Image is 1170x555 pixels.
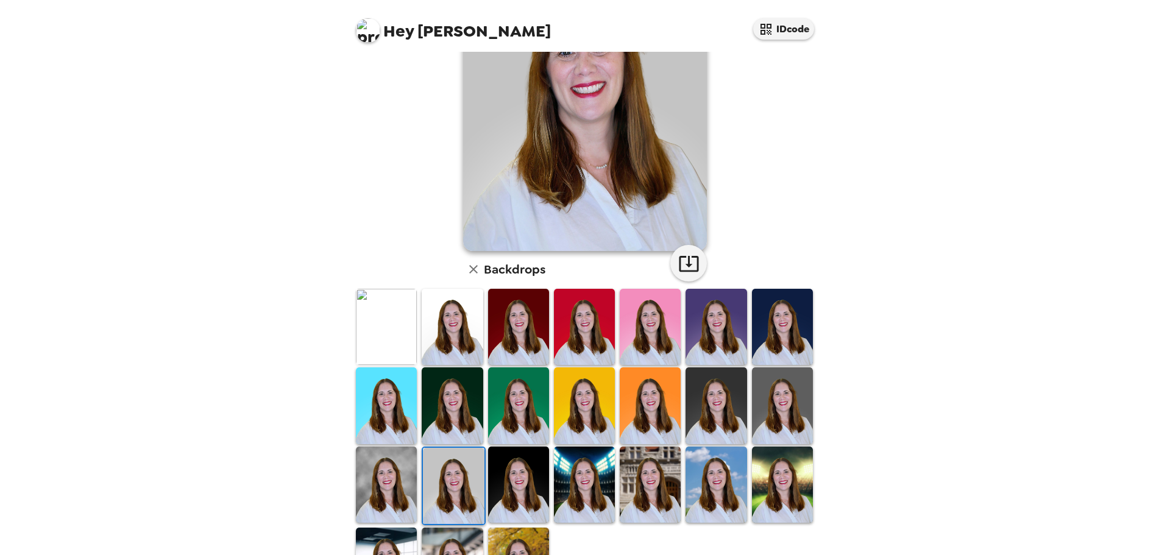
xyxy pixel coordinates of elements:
[356,12,551,40] span: [PERSON_NAME]
[356,289,417,365] img: Original
[383,20,414,42] span: Hey
[753,18,814,40] button: IDcode
[484,260,545,279] h6: Backdrops
[356,18,380,43] img: profile pic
